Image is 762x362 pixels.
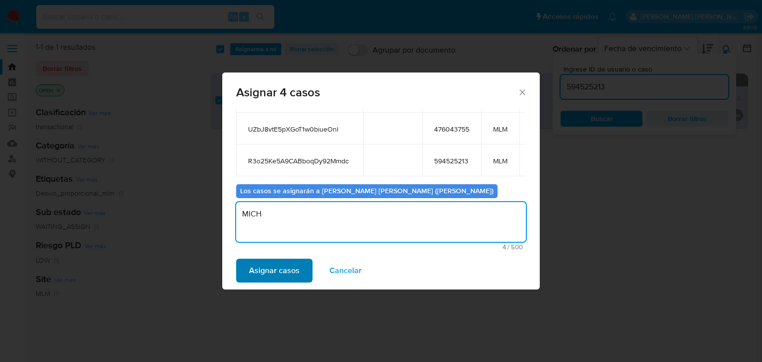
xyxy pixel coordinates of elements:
[317,259,375,283] button: Cancelar
[434,156,469,165] span: 594525213
[493,156,508,165] span: MLM
[239,244,523,250] span: Máximo 500 caracteres
[236,86,517,98] span: Asignar 4 casos
[248,156,351,165] span: R3o25Ke5A9CABboqDy92Mmdc
[240,186,494,196] b: Los casos se asignarán a [PERSON_NAME] [PERSON_NAME] ([PERSON_NAME])
[248,125,351,134] span: UZbJ8vtE5pXGoT1w0biueOnl
[493,125,508,134] span: MLM
[517,87,526,96] button: Cerrar ventana
[249,260,300,282] span: Asignar casos
[329,260,362,282] span: Cancelar
[236,259,313,283] button: Asignar casos
[434,125,469,134] span: 476043755
[222,72,540,290] div: assign-modal
[236,202,526,242] textarea: MICH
